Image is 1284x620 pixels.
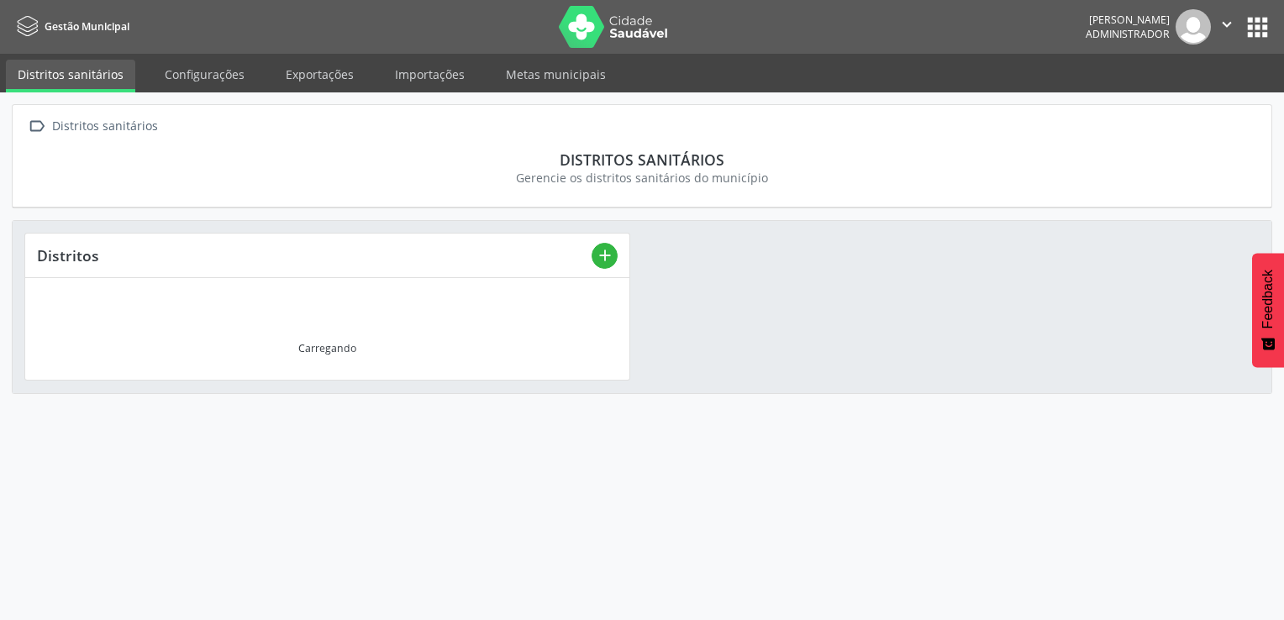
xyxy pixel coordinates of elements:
a: Exportações [274,60,366,89]
button: Feedback - Mostrar pesquisa [1252,253,1284,367]
div: Carregando [298,341,356,355]
div: Distritos sanitários [36,150,1248,169]
button:  [1211,9,1243,45]
a: Distritos sanitários [6,60,135,92]
a:  Distritos sanitários [24,114,160,139]
i: add [596,246,614,265]
div: Gerencie os distritos sanitários do município [36,169,1248,187]
i:  [24,114,49,139]
a: Importações [383,60,476,89]
a: Metas municipais [494,60,618,89]
button: apps [1243,13,1272,42]
div: [PERSON_NAME] [1086,13,1170,27]
a: Configurações [153,60,256,89]
img: img [1176,9,1211,45]
button: add [592,243,618,269]
div: Distritos [37,246,592,265]
span: Administrador [1086,27,1170,41]
i:  [1218,15,1236,34]
span: Feedback [1260,270,1276,328]
span: Gestão Municipal [45,19,129,34]
div: Distritos sanitários [49,114,160,139]
a: Gestão Municipal [12,13,129,40]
